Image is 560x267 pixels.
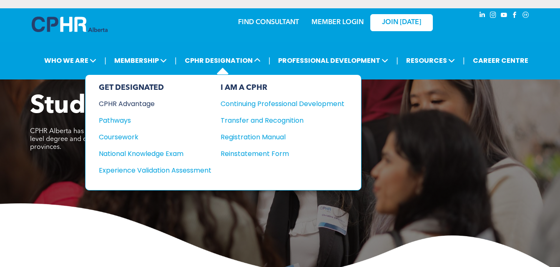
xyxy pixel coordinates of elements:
[396,52,398,69] li: |
[382,19,421,27] span: JOIN [DATE]
[42,53,99,68] span: WHO WE ARE
[112,53,169,68] span: MEMBERSHIP
[32,17,108,32] img: A blue and white logo for cp alberta
[175,52,177,69] li: |
[404,53,457,68] span: RESOURCES
[99,165,200,176] div: Experience Validation Assessment
[221,148,332,159] div: Reinstatement Form
[221,132,332,142] div: Registration Manual
[276,53,391,68] span: PROFESSIONAL DEVELOPMENT
[30,94,246,119] span: Student Programs
[99,115,200,126] div: Pathways
[269,52,271,69] li: |
[30,128,267,151] span: CPHR Alberta has introduced a program for identifying post-secondary credit-level degree and dipl...
[510,10,520,22] a: facebook
[104,52,106,69] li: |
[99,165,211,176] a: Experience Validation Assessment
[221,148,344,159] a: Reinstatement Form
[221,83,344,92] div: I AM A CPHR
[221,115,332,126] div: Transfer and Recognition
[221,115,344,126] a: Transfer and Recognition
[370,14,433,31] a: JOIN [DATE]
[99,148,200,159] div: National Knowledge Exam
[99,99,200,109] div: CPHR Advantage
[221,99,332,109] div: Continuing Professional Development
[221,99,344,109] a: Continuing Professional Development
[99,83,211,92] div: GET DESIGNATED
[99,115,211,126] a: Pathways
[99,132,211,142] a: Coursework
[500,10,509,22] a: youtube
[182,53,263,68] span: CPHR DESIGNATION
[99,132,200,142] div: Coursework
[521,10,530,22] a: Social network
[311,19,364,26] a: MEMBER LOGIN
[238,19,299,26] a: FIND CONSULTANT
[221,132,344,142] a: Registration Manual
[478,10,487,22] a: linkedin
[99,148,211,159] a: National Knowledge Exam
[489,10,498,22] a: instagram
[463,52,465,69] li: |
[470,53,531,68] a: CAREER CENTRE
[99,99,211,109] a: CPHR Advantage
